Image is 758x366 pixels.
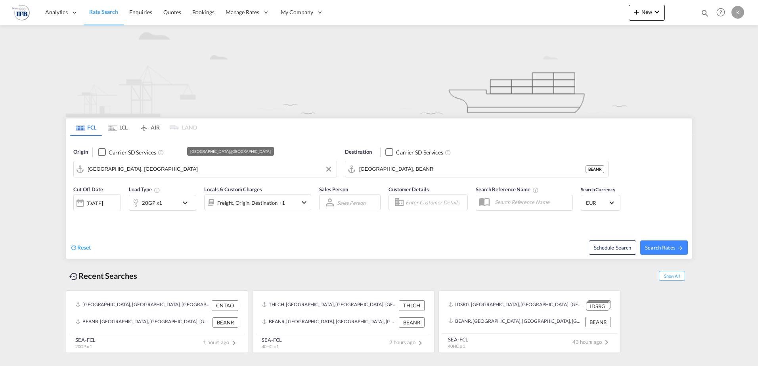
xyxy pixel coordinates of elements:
div: CNTAO [212,300,238,311]
div: 20GP x1icon-chevron-down [129,195,196,211]
div: icon-refreshReset [70,244,91,252]
span: 2 hours ago [389,339,425,345]
div: Help [714,6,731,20]
md-icon: icon-chevron-right [415,338,425,348]
span: Search Reference Name [476,186,539,193]
md-icon: icon-magnify [701,9,709,17]
input: Enter Customer Details [406,196,465,208]
span: Help [714,6,727,19]
span: New [632,9,662,15]
md-icon: icon-chevron-right [229,338,239,348]
span: 1 hours ago [203,339,239,345]
md-icon: icon-chevron-right [602,337,611,347]
span: Sales Person [319,186,348,193]
span: 43 hours ago [572,339,611,345]
span: 20GP x 1 [75,344,92,349]
button: Clear Input [323,163,335,175]
md-checkbox: Checkbox No Ink [385,148,443,156]
md-icon: icon-plus 400-fg [632,7,641,17]
md-icon: icon-arrow-right [678,245,683,251]
span: My Company [281,8,313,16]
md-icon: Unchecked: Search for CY (Container Yard) services for all selected carriers.Checked : Search for... [158,149,164,156]
span: Rate Search [89,8,118,15]
div: Carrier SD Services [396,149,443,156]
span: Analytics [45,8,68,16]
div: Recent Searches [66,267,140,285]
md-select: Select Currency: € EUREuro [585,197,616,208]
span: Cut Off Date [73,186,103,193]
div: K [731,6,744,19]
div: SEA-FCL [448,336,468,343]
button: Note: By default Schedule search will only considerorigin ports, destination ports and cut off da... [589,240,636,255]
span: Show All [659,271,685,281]
div: BEANR [212,317,238,328]
recent-search-card: IDSRG, [GEOGRAPHIC_DATA], [GEOGRAPHIC_DATA], [GEOGRAPHIC_DATA], [GEOGRAPHIC_DATA] IDSRGBEANR, [GE... [438,290,621,353]
div: BEANR [586,165,604,173]
div: Origin Checkbox No InkUnchecked: Search for CY (Container Yard) services for all selected carrier... [66,136,692,259]
span: Manage Rates [226,8,259,16]
md-icon: icon-chevron-down [180,198,194,208]
div: IDSRG, Semarang, Indonesia, South East Asia, Asia Pacific [448,300,584,310]
md-icon: Your search will be saved by the below given name [532,187,539,193]
div: icon-magnify [701,9,709,21]
md-icon: icon-refresh [70,244,77,251]
div: [DATE] [86,200,103,207]
span: 40HC x 1 [262,344,279,349]
span: Search Rates [645,244,683,251]
md-icon: icon-backup-restore [69,272,78,281]
div: BEANR [585,317,611,327]
div: BEANR, Antwerp, Belgium, Western Europe, Europe [262,317,397,328]
span: Origin [73,148,88,156]
div: THLCH, Laem Chabang, Thailand, South East Asia, Asia Pacific [262,300,397,311]
div: CNTAO, Qingdao, China, Greater China & Far East Asia, Asia Pacific [76,300,210,311]
div: Carrier SD Services [109,149,156,156]
div: [DATE] [73,194,121,211]
md-checkbox: Checkbox No Ink [98,148,156,156]
md-tab-item: AIR [134,118,165,136]
div: SEA-FCL [262,336,282,343]
recent-search-card: [GEOGRAPHIC_DATA], [GEOGRAPHIC_DATA], [GEOGRAPHIC_DATA], [GEOGRAPHIC_DATA] & [GEOGRAPHIC_DATA], [... [66,290,248,353]
md-tab-item: FCL [70,118,102,136]
md-datepicker: Select [73,210,79,221]
md-icon: icon-airplane [139,123,149,129]
img: new-FCL.png [66,25,692,117]
input: Search by Port [359,163,586,175]
input: Search Reference Name [491,196,572,208]
div: IDSRG [586,302,609,311]
md-icon: Unchecked: Search for CY (Container Yard) services for all selected carriers.Checked : Search for... [445,149,451,156]
button: icon-plus 400-fgNewicon-chevron-down [629,5,665,21]
div: BEANR, Antwerp, Belgium, Western Europe, Europe [448,317,583,327]
div: Freight Origin Destination Factory Stuffingicon-chevron-down [204,194,311,210]
div: BEANR, Antwerp, Belgium, Western Europe, Europe [76,317,211,328]
button: Search Ratesicon-arrow-right [640,240,688,255]
md-input-container: Qingdao, CNTAO [74,161,337,177]
span: Reset [77,244,91,251]
md-input-container: Antwerp, BEANR [345,161,608,177]
span: EUR [586,199,608,206]
md-pagination-wrapper: Use the left and right arrow keys to navigate between tabs [70,118,197,136]
md-icon: icon-chevron-down [299,198,309,207]
md-icon: icon-chevron-down [652,7,662,17]
div: [GEOGRAPHIC_DATA], [GEOGRAPHIC_DATA] [190,147,270,156]
md-select: Sales Person [336,197,366,208]
md-tab-item: LCL [102,118,134,136]
div: SEA-FCL [75,336,96,343]
span: 40HC x 1 [448,343,465,349]
div: 20GP x1 [142,197,162,208]
div: THLCH [399,300,425,311]
span: Destination [345,148,372,156]
div: BEANR [399,317,425,328]
span: Locals & Custom Charges [204,186,262,193]
recent-search-card: THLCH, [GEOGRAPHIC_DATA], [GEOGRAPHIC_DATA], [GEOGRAPHIC_DATA], [GEOGRAPHIC_DATA] THLCHBEANR, [GE... [252,290,435,353]
input: Search by Port [88,163,333,175]
span: Load Type [129,186,160,193]
div: Freight Origin Destination Factory Stuffing [217,197,285,208]
span: Bookings [192,9,214,15]
span: Quotes [163,9,181,15]
span: Enquiries [129,9,152,15]
img: b4b53bb0256b11ee9ca18b7abc72fd7f.png [12,4,30,21]
span: Search Currency [581,187,615,193]
md-icon: Select multiple loads to view rates [154,187,160,193]
span: Customer Details [389,186,429,193]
